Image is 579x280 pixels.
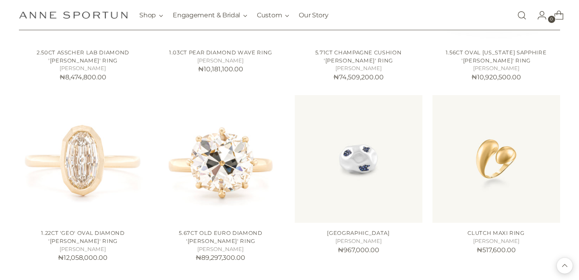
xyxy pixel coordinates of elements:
[432,237,560,245] h5: [PERSON_NAME]
[157,95,284,223] a: 5.67ct Old Euro Diamond 'Willa' Ring
[432,95,560,223] a: Clutch Maxi Ring
[173,6,247,24] button: Engagement & Bridal
[198,65,243,73] span: ₦10,181,100.00
[467,230,525,236] a: Clutch Maxi Ring
[548,7,564,23] a: Open cart modal
[196,254,245,261] span: ₦89,297,300.00
[531,7,547,23] a: Go to the account page
[333,73,384,81] span: ₦74,509,200.00
[169,49,272,56] a: 1.03ct Pear Diamond Wave Ring
[157,57,284,65] h5: [PERSON_NAME]
[548,16,555,23] span: 0
[19,11,128,19] a: Anne Sportun Fine Jewellery
[295,64,422,73] h5: [PERSON_NAME]
[432,64,560,73] h5: [PERSON_NAME]
[257,6,289,24] button: Custom
[19,95,147,223] a: 1.22ct 'Geo' Oval Diamond 'Annie' Ring
[514,7,530,23] a: Open search modal
[179,230,262,244] a: 5.67ct Old Euro Diamond '[PERSON_NAME]' Ring
[446,49,546,64] a: 1.56ct Oval [US_STATE] Sapphire '[PERSON_NAME]' Ring
[41,230,124,244] a: 1.22ct 'Geo' Oval Diamond '[PERSON_NAME]' Ring
[157,245,284,253] h5: [PERSON_NAME]
[327,230,389,236] a: [GEOGRAPHIC_DATA]
[557,258,573,274] button: Back to top
[295,95,422,223] a: Blue Sapphire Boulevard Ring
[299,6,328,24] a: Our Story
[295,237,422,245] h5: [PERSON_NAME]
[37,49,129,64] a: 2.50ct Asscher Lab Diamond '[PERSON_NAME]' Ring
[338,246,379,254] span: ₦967,000.00
[139,6,163,24] button: Shop
[58,254,108,261] span: ₦12,058,000.00
[19,245,147,253] h5: [PERSON_NAME]
[471,73,521,81] span: ₦10,920,500.00
[315,49,402,64] a: 5.71ct Champagne Cushion '[PERSON_NAME]' Ring
[477,246,516,254] span: ₦517,600.00
[60,73,106,81] span: ₦8,474,800.00
[19,64,147,73] h5: [PERSON_NAME]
